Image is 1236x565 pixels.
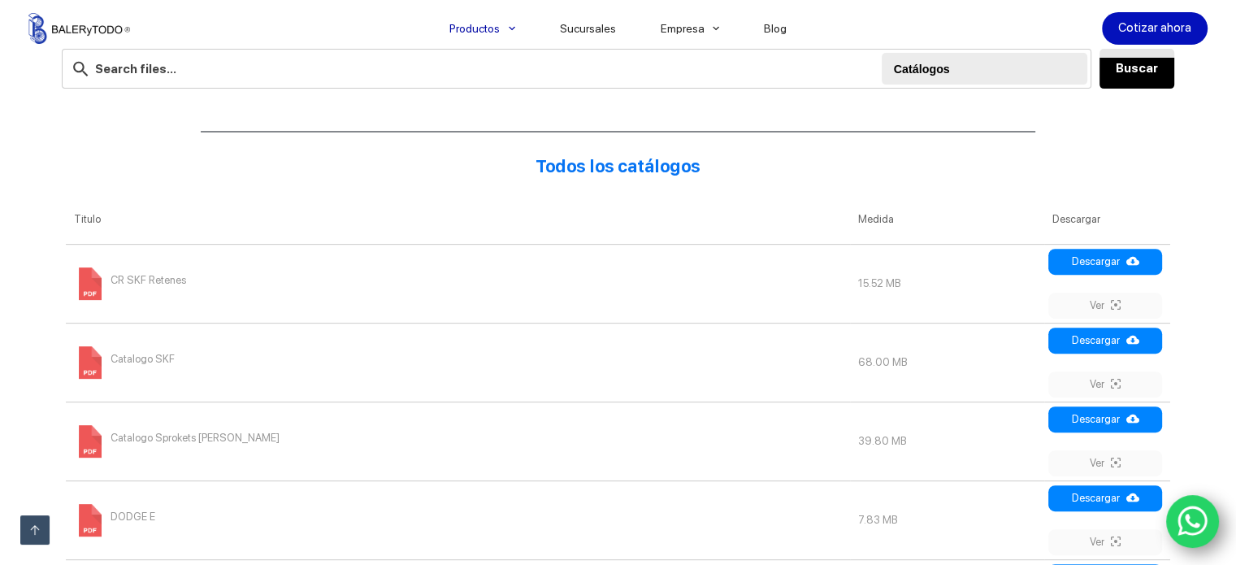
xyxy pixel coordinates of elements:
[850,480,1044,559] td: 7.83 MB
[66,195,850,244] th: Titulo
[71,59,91,79] img: search-24.svg
[74,355,175,367] a: Catalogo SKF
[1048,249,1162,275] a: Descargar
[20,515,50,545] a: Ir arriba
[1048,450,1162,476] a: Ver
[1048,293,1162,319] a: Ver
[111,267,186,293] span: CR SKF Retenes
[1048,406,1162,432] a: Descargar
[1102,12,1208,45] a: Cotizar ahora
[1099,49,1174,89] button: Buscar
[536,156,700,176] strong: Todos los catálogos
[28,13,130,44] img: Balerytodo
[74,276,186,289] a: CR SKF Retenes
[74,434,280,446] a: Catalogo Sprokets [PERSON_NAME]
[111,425,280,451] span: Catalogo Sprokets [PERSON_NAME]
[111,504,155,530] span: DODGE E
[1048,372,1162,398] a: Ver
[850,402,1044,480] td: 39.80 MB
[74,513,155,525] a: DODGE E
[1048,529,1162,555] a: Ver
[850,323,1044,402] td: 68.00 MB
[1048,485,1162,511] a: Descargar
[850,244,1044,323] td: 15.52 MB
[1166,495,1220,549] a: WhatsApp
[1048,328,1162,354] a: Descargar
[1044,195,1170,244] th: Descargar
[850,195,1044,244] th: Medida
[62,49,1091,89] input: Search files...
[111,346,175,372] span: Catalogo SKF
